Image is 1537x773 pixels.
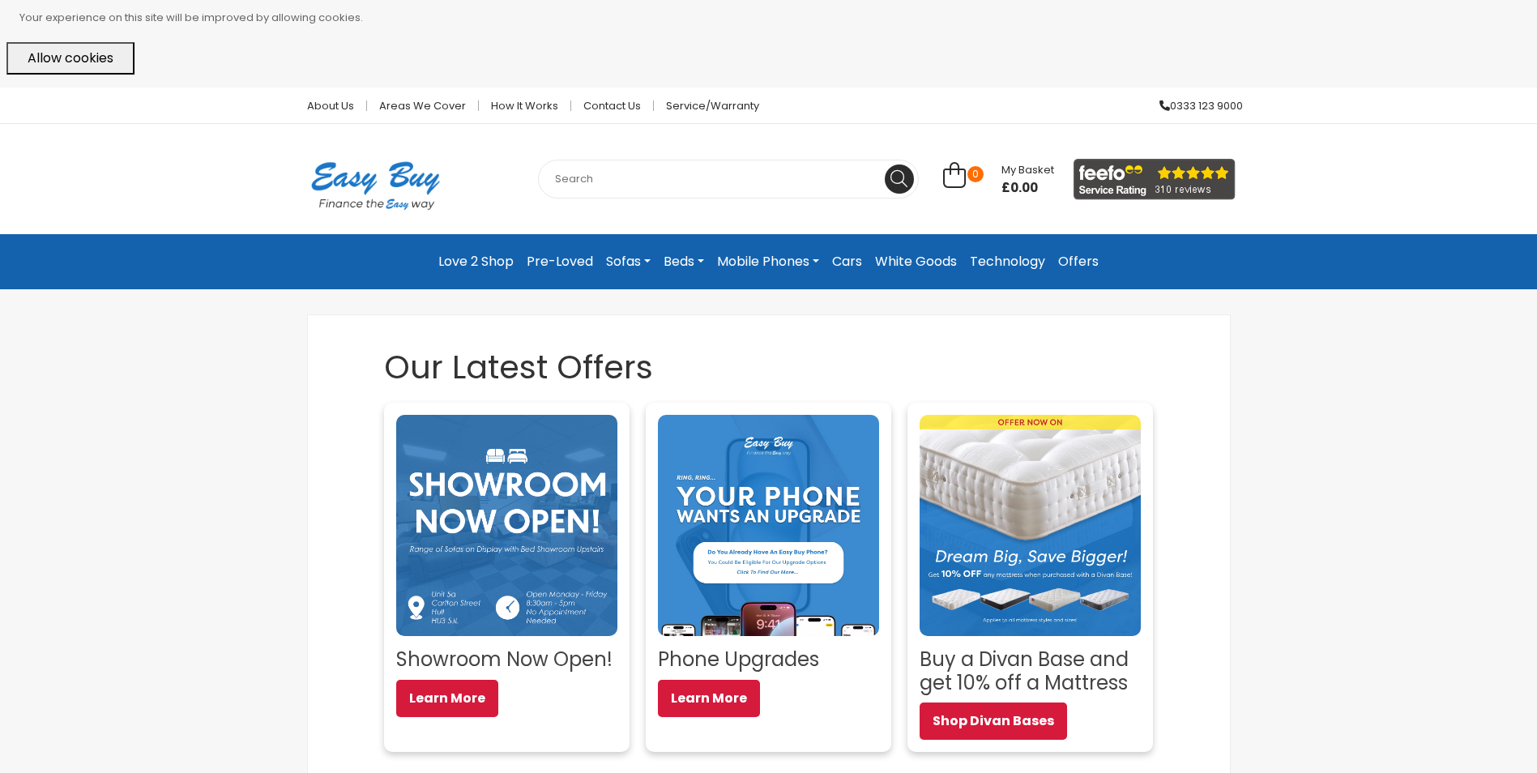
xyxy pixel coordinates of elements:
[396,415,617,636] img: Ashley LHF Armless Chaise High Back
[1052,247,1105,276] a: Offers
[295,140,456,231] img: Easy Buy
[1074,159,1236,200] img: feefo_logo
[1001,162,1054,177] span: My Basket
[538,160,919,199] input: Search
[920,415,1141,636] img: Ashley Armless Chaise High Back Charcoal
[658,415,879,636] img: Ashley 3 & 2 Seater High Back Set
[520,247,600,276] a: Pre-Loved
[367,100,479,111] a: Areas we cover
[600,247,657,276] a: Sofas
[963,247,1052,276] a: Technology
[657,247,711,276] a: Beds
[654,100,759,111] a: Service/Warranty
[869,247,963,276] a: White Goods
[19,6,1531,29] p: Your experience on this site will be improved by allowing cookies.
[920,648,1141,695] h2: Buy a Divan Base and get 10% off a Mattress
[396,648,617,672] h2: Showroom Now Open!
[432,247,520,276] a: Love 2 Shop
[920,703,1067,740] a: Shop Divan Bases
[6,42,134,75] button: Allow cookies
[711,247,826,276] a: Mobile Phones
[396,680,498,717] a: Learn More
[1001,180,1054,196] span: £0.00
[658,680,760,717] a: Learn More
[479,100,571,111] a: How it works
[943,171,1054,190] a: 0 My Basket £0.00
[384,348,1152,386] h1: Our Latest Offers
[826,247,869,276] a: Cars
[658,648,879,672] h2: Phone Upgrades
[571,100,654,111] a: Contact Us
[1147,100,1243,111] a: 0333 123 9000
[295,100,367,111] a: About Us
[967,166,984,182] span: 0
